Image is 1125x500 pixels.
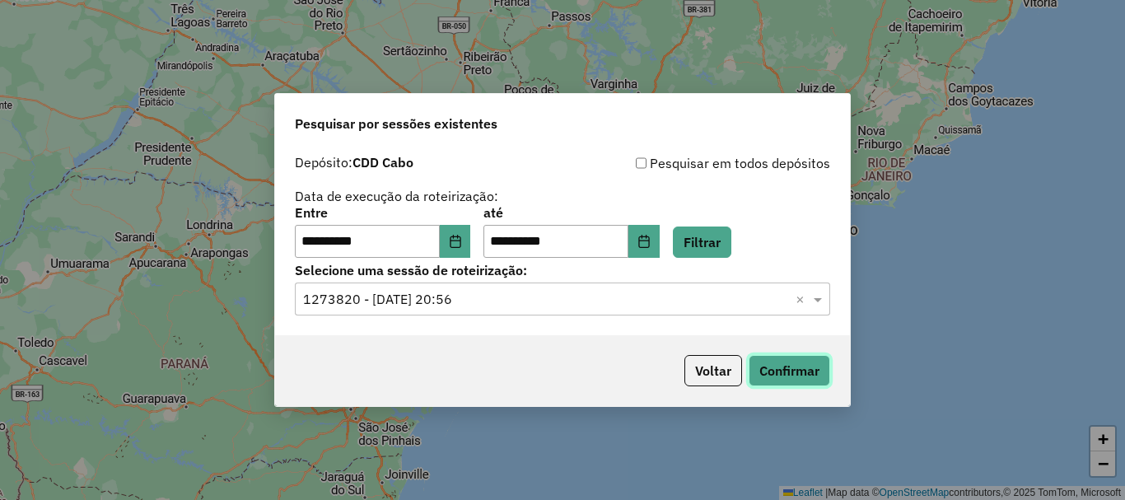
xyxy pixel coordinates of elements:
[628,225,660,258] button: Choose Date
[483,203,659,222] label: até
[295,203,470,222] label: Entre
[295,260,830,280] label: Selecione uma sessão de roteirização:
[673,227,731,258] button: Filtrar
[796,289,810,309] span: Clear all
[562,153,830,173] div: Pesquisar em todos depósitos
[295,152,413,172] label: Depósito:
[295,114,497,133] span: Pesquisar por sessões existentes
[352,154,413,171] strong: CDD Cabo
[684,355,742,386] button: Voltar
[749,355,830,386] button: Confirmar
[295,186,498,206] label: Data de execução da roteirização:
[440,225,471,258] button: Choose Date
